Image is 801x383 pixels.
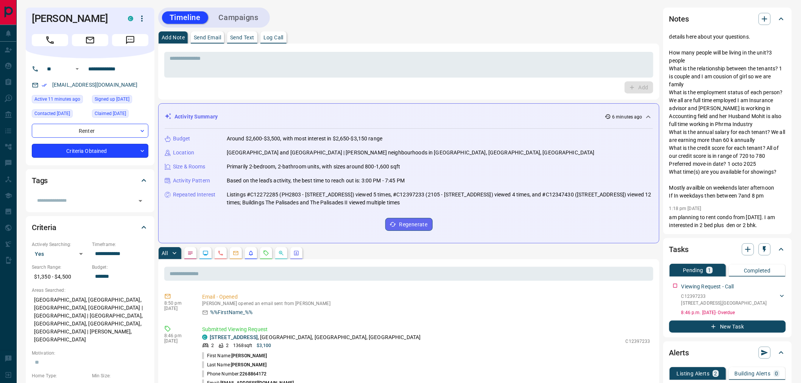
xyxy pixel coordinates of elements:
[230,35,254,40] p: Send Text
[202,352,267,359] p: First Name:
[210,308,253,316] p: %%FirstName_%%
[112,34,148,46] span: Message
[669,13,689,25] h2: Notes
[32,12,117,25] h1: [PERSON_NAME]
[211,342,214,349] p: 2
[218,250,224,256] svg: Calls
[714,371,717,376] p: 2
[72,34,108,46] span: Email
[775,371,778,376] p: 0
[735,371,771,376] p: Building Alerts
[263,250,269,256] svg: Requests
[173,149,194,157] p: Location
[681,309,786,316] p: 8:46 p.m. [DATE] - Overdue
[194,35,221,40] p: Send Email
[32,264,88,271] p: Search Range:
[162,251,168,256] p: All
[669,243,689,255] h2: Tasks
[95,95,129,103] span: Signed up [DATE]
[278,250,284,256] svg: Opportunities
[173,191,215,199] p: Repeated Interest
[202,361,267,368] p: Last Name:
[34,95,80,103] span: Active 11 minutes ago
[162,11,208,24] button: Timeline
[669,347,689,359] h2: Alerts
[211,11,266,24] button: Campaigns
[681,300,767,307] p: [STREET_ADDRESS] , [GEOGRAPHIC_DATA]
[681,293,767,300] p: C12397233
[227,191,653,207] p: Listings #C12272285 (PH2803 - [STREET_ADDRESS]) viewed 5 times, #C12397233 (2105 - [STREET_ADDRES...
[202,325,650,333] p: Submitted Viewing Request
[42,83,47,88] svg: Email Verified
[681,283,734,291] p: Viewing Request - Call
[227,163,400,171] p: Primarily 2-bedroom, 2-bathroom units, with sizes around 800-1,600 sqft
[164,306,191,311] p: [DATE]
[175,113,218,121] p: Activity Summary
[669,240,786,258] div: Tasks
[162,35,185,40] p: Add Note
[164,338,191,344] p: [DATE]
[263,35,284,40] p: Log Call
[92,372,148,379] p: Min Size:
[683,268,703,273] p: Pending
[32,109,88,120] div: Mon Jul 07 2025
[226,342,229,349] p: 2
[202,301,650,306] p: [PERSON_NAME] opened an email sent from [PERSON_NAME]
[240,371,266,377] span: 2268864172
[164,300,191,306] p: 8:50 pm
[92,241,148,248] p: Timeframe:
[32,271,88,283] p: $1,350 - $4,500
[669,344,786,362] div: Alerts
[233,250,239,256] svg: Emails
[92,95,148,106] div: Sun Jul 06 2025
[92,109,148,120] div: Mon Jul 07 2025
[612,114,642,120] p: 6 minutes ago
[681,291,786,308] div: C12397233[STREET_ADDRESS],[GEOGRAPHIC_DATA]
[32,372,88,379] p: Home Type:
[32,350,148,357] p: Motivation:
[95,110,126,117] span: Claimed [DATE]
[231,362,266,367] span: [PERSON_NAME]
[32,221,56,234] h2: Criteria
[32,171,148,190] div: Tags
[32,95,88,106] div: Thu Sep 11 2025
[626,338,650,345] p: C12397233
[293,250,299,256] svg: Agent Actions
[669,206,701,211] p: 1:18 pm [DATE]
[202,371,267,377] p: Phone Number:
[165,110,653,124] div: Activity Summary6 minutes ago
[52,82,138,88] a: [EMAIL_ADDRESS][DOMAIN_NAME]
[73,64,82,73] button: Open
[669,10,786,28] div: Notes
[231,353,267,358] span: [PERSON_NAME]
[32,248,88,260] div: Yes
[92,264,148,271] p: Budget:
[135,196,146,206] button: Open
[669,213,786,229] p: am planning to rent condo from [DATE]. I am interested in 2 bed plus den or 2 bhk.
[669,17,786,200] p: I hope you are doing well. Thanks for responding to my reuqest. We are 3 people . I am attaching ...
[227,149,595,157] p: [GEOGRAPHIC_DATA] and [GEOGRAPHIC_DATA] | [PERSON_NAME] neighbourhoods in [GEOGRAPHIC_DATA], [GEO...
[32,218,148,237] div: Criteria
[34,110,70,117] span: Contacted [DATE]
[708,268,711,273] p: 1
[173,163,206,171] p: Size & Rooms
[210,333,421,341] p: , [GEOGRAPHIC_DATA], [GEOGRAPHIC_DATA], [GEOGRAPHIC_DATA]
[385,218,433,231] button: Regenerate
[202,293,650,301] p: Email - Opened
[32,174,48,187] h2: Tags
[227,135,382,143] p: Around $2,600-$3,500, with most interest in $2,650-$3,150 range
[32,287,148,294] p: Areas Searched:
[233,342,252,349] p: 1368 sqft
[257,342,271,349] p: $3,100
[669,321,786,333] button: New Task
[203,250,209,256] svg: Lead Browsing Activity
[202,335,207,340] div: condos.ca
[227,177,405,185] p: Based on the lead's activity, the best time to reach out is: 3:00 PM - 7:45 PM
[173,177,210,185] p: Activity Pattern
[164,333,191,338] p: 8:46 pm
[32,294,148,346] p: [GEOGRAPHIC_DATA], [GEOGRAPHIC_DATA], [GEOGRAPHIC_DATA], [GEOGRAPHIC_DATA] | [GEOGRAPHIC_DATA] | ...
[744,268,771,273] p: Completed
[677,371,710,376] p: Listing Alerts
[248,250,254,256] svg: Listing Alerts
[32,124,148,138] div: Renter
